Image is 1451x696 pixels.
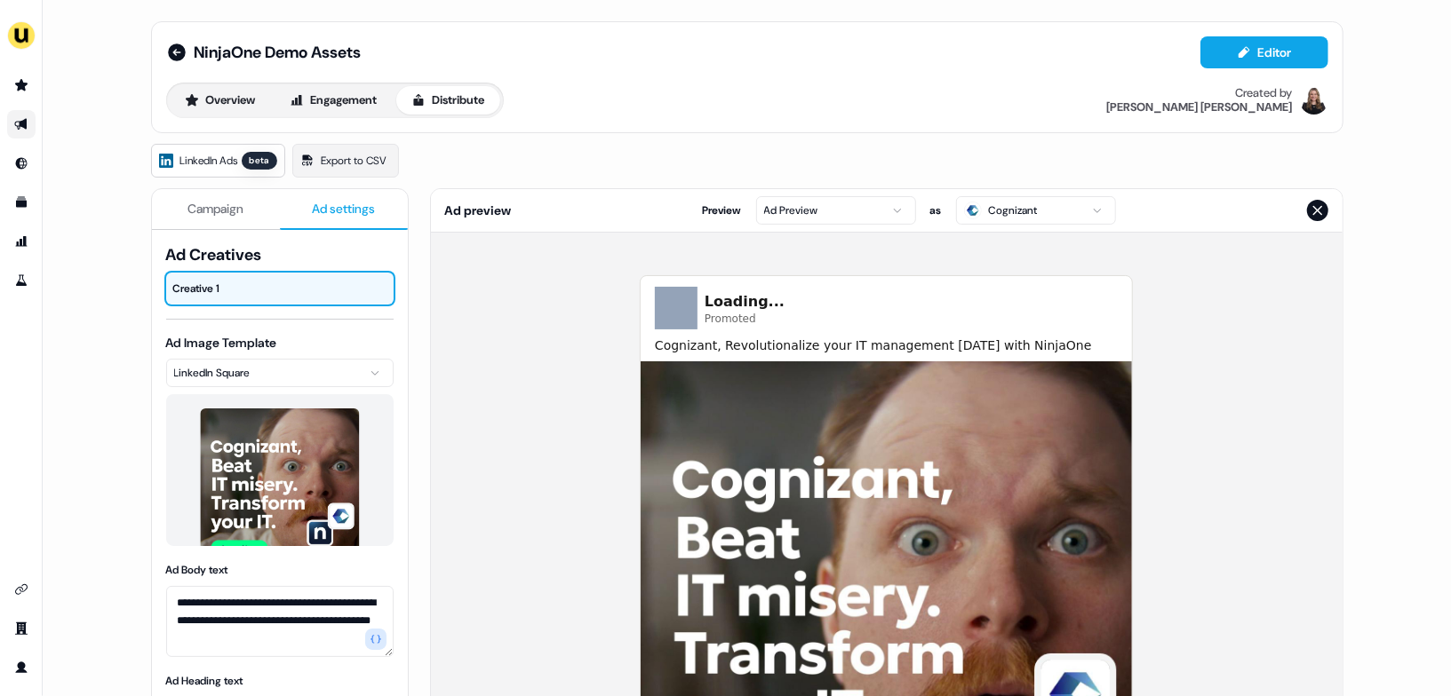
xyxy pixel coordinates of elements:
span: NinjaOne Demo Assets [195,42,362,63]
button: Distribute [396,86,500,115]
div: Created by [1236,86,1293,100]
a: Editor [1200,45,1328,64]
button: Close preview [1307,200,1328,221]
a: Export to CSV [292,144,399,178]
span: Ad settings [312,200,375,217]
label: Ad Image Template [166,335,277,351]
span: LinkedIn Ads [180,152,238,170]
a: LinkedIn Adsbeta [151,144,285,178]
span: Loading... [705,291,785,312]
button: Editor [1200,36,1328,68]
a: Go to team [7,614,36,643]
a: Go to integrations [7,575,36,604]
span: Ad preview [445,202,512,219]
label: Ad Heading text [166,674,243,688]
button: Overview [170,86,271,115]
a: Go to profile [7,653,36,682]
div: [PERSON_NAME] [PERSON_NAME] [1107,100,1293,115]
div: beta [242,152,277,170]
a: Go to outbound experience [7,110,36,138]
span: Export to CSV [322,152,387,170]
span: Cognizant, Revolutionalize your IT management [DATE] with NinjaOne [655,336,1118,354]
span: Creative 1 [173,280,387,297]
img: Geneviève [1300,86,1328,115]
a: Go to Inbound [7,149,36,178]
span: Promoted [705,312,785,326]
button: Engagement [275,86,393,115]
label: Ad Body text [166,563,228,577]
span: Preview [703,202,742,219]
span: Campaign [187,200,243,217]
a: Go to templates [7,188,36,217]
a: Go to experiments [7,266,36,295]
a: Go to prospects [7,71,36,99]
a: Go to attribution [7,227,36,256]
span: as [930,202,942,219]
span: Ad Creatives [166,244,394,265]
